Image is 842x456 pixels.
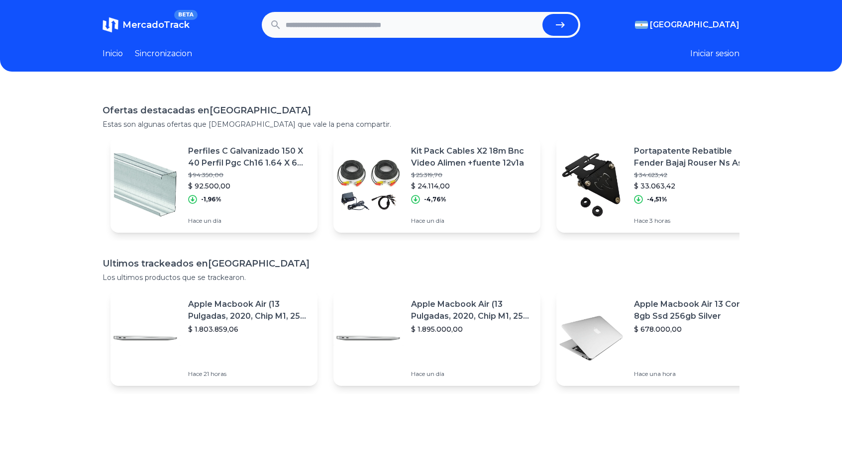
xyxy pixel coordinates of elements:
a: Inicio [103,48,123,60]
button: [GEOGRAPHIC_DATA] [635,19,739,31]
h1: Ofertas destacadas en [GEOGRAPHIC_DATA] [103,103,739,117]
p: -4,76% [424,195,446,203]
a: MercadoTrackBETA [103,17,190,33]
p: Estas son algunas ofertas que [DEMOGRAPHIC_DATA] que vale la pena compartir. [103,119,739,129]
p: Perfiles C Galvanizado 150 X 40 Perfil Pgc Ch16 1.64 X 6 Mts [188,145,310,169]
p: Hace una hora [634,370,755,378]
p: $ 1.895.000,00 [411,324,532,334]
a: Featured imageApple Macbook Air (13 Pulgadas, 2020, Chip M1, 256 Gb De Ssd, 8 Gb De Ram) - Plata$... [333,290,540,386]
span: BETA [174,10,198,20]
a: Featured imageApple Macbook Air (13 Pulgadas, 2020, Chip M1, 256 Gb De Ssd, 8 Gb De Ram) - Plata$... [110,290,317,386]
img: Featured image [556,303,626,373]
p: Apple Macbook Air (13 Pulgadas, 2020, Chip M1, 256 Gb De Ssd, 8 Gb De Ram) - Plata [411,298,532,322]
h1: Ultimos trackeados en [GEOGRAPHIC_DATA] [103,257,739,271]
img: Argentina [635,21,648,29]
p: Hace 3 horas [634,217,755,225]
p: Hace un día [188,217,310,225]
img: Featured image [333,303,403,373]
p: -4,51% [647,195,667,203]
button: Iniciar sesion [690,48,739,60]
p: Hace 21 horas [188,370,310,378]
a: Featured imagePortapatente Rebatible Fender Bajaj Rouser Ns As 200 160 135$ 34.623,42$ 33.063,42-... [556,137,763,233]
p: Kit Pack Cables X2 18m Bnc Video Alimen +fuente 12v1a [411,145,532,169]
p: $ 33.063,42 [634,181,755,191]
p: $ 1.803.859,06 [188,324,310,334]
p: Apple Macbook Air 13 Core I5 8gb Ssd 256gb Silver [634,298,755,322]
p: Hace un día [411,370,532,378]
p: $ 94.350,00 [188,171,310,179]
p: Hace un día [411,217,532,225]
span: [GEOGRAPHIC_DATA] [650,19,739,31]
a: Featured imageApple Macbook Air 13 Core I5 8gb Ssd 256gb Silver$ 678.000,00Hace una hora [556,290,763,386]
img: MercadoTrack [103,17,118,33]
p: $ 92.500,00 [188,181,310,191]
a: Featured imagePerfiles C Galvanizado 150 X 40 Perfil Pgc Ch16 1.64 X 6 Mts$ 94.350,00$ 92.500,00-... [110,137,317,233]
p: Portapatente Rebatible Fender Bajaj Rouser Ns As 200 160 135 [634,145,755,169]
a: Featured imageKit Pack Cables X2 18m Bnc Video Alimen +fuente 12v1a$ 25.319,70$ 24.114,00-4,76%Ha... [333,137,540,233]
p: -1,96% [201,195,221,203]
p: $ 678.000,00 [634,324,755,334]
span: MercadoTrack [122,19,190,30]
img: Featured image [110,150,180,220]
p: Los ultimos productos que se trackearon. [103,273,739,282]
img: Featured image [556,150,626,220]
img: Featured image [110,303,180,373]
p: $ 34.623,42 [634,171,755,179]
p: $ 24.114,00 [411,181,532,191]
a: Sincronizacion [135,48,192,60]
p: $ 25.319,70 [411,171,532,179]
img: Featured image [333,150,403,220]
p: Apple Macbook Air (13 Pulgadas, 2020, Chip M1, 256 Gb De Ssd, 8 Gb De Ram) - Plata [188,298,310,322]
